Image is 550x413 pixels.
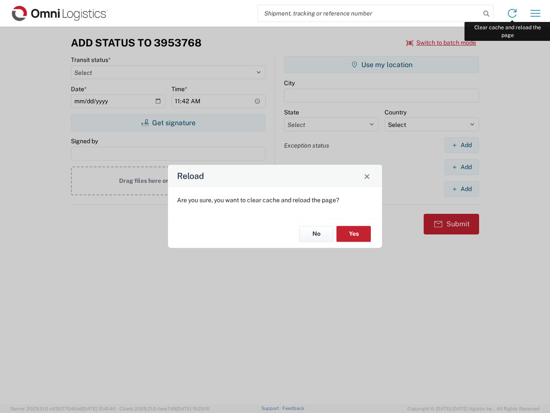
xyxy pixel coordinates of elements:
h4: Reload [177,170,204,182]
p: Are you sure, you want to clear cache and reload the page? [177,196,373,204]
button: Yes [336,226,371,242]
button: Close [361,170,373,182]
button: No [299,226,333,242]
input: Shipment, tracking or reference number [258,5,480,22]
